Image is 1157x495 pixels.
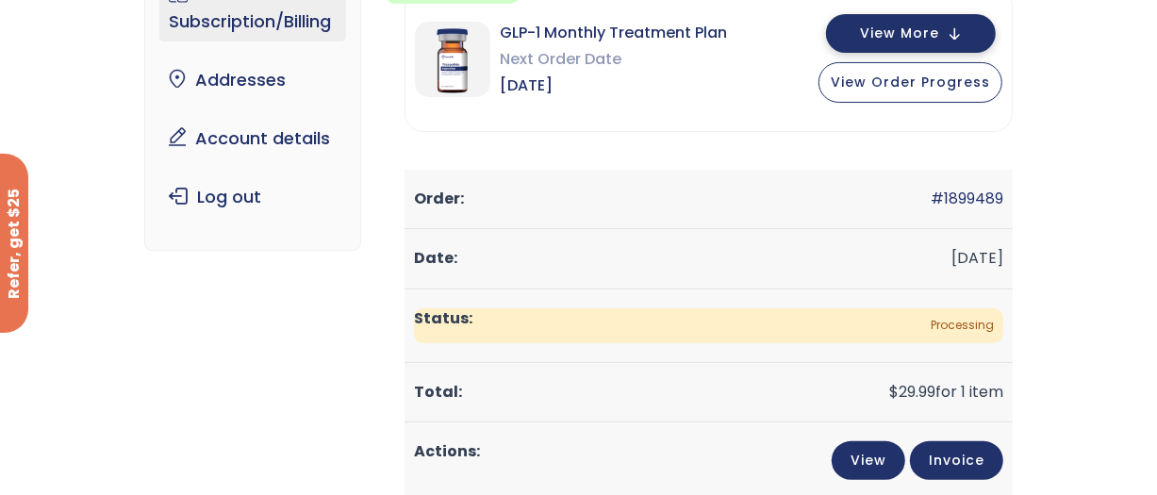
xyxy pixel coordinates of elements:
[910,441,1003,480] a: Invoice
[832,441,905,480] a: View
[159,60,346,100] a: Addresses
[500,73,727,99] span: [DATE]
[500,20,727,46] span: GLP-1 Monthly Treatment Plan
[818,62,1002,103] button: View Order Progress
[889,381,899,403] span: $
[951,247,1003,269] time: [DATE]
[414,308,1003,343] span: Processing
[931,188,1003,209] a: #1899489
[405,363,1013,422] td: for 1 item
[860,27,939,40] span: View More
[159,119,346,158] a: Account details
[500,46,727,73] span: Next Order Date
[889,381,935,403] span: 29.99
[826,14,996,53] button: View More
[159,177,346,217] a: Log out
[831,73,990,91] span: View Order Progress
